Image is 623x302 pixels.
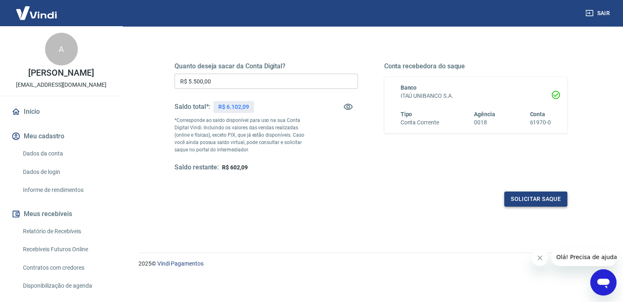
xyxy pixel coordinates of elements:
[401,84,417,91] span: Banco
[504,192,567,207] button: Solicitar saque
[10,0,63,25] img: Vindi
[174,103,210,111] h5: Saldo total*:
[532,250,548,266] iframe: Fechar mensagem
[157,260,204,267] a: Vindi Pagamentos
[20,277,113,294] a: Disponibilização de agenda
[474,118,495,127] h6: 0018
[474,111,495,117] span: Agência
[20,223,113,240] a: Relatório de Recebíveis
[218,103,249,111] p: R$ 6.102,09
[174,163,219,172] h5: Saldo restante:
[401,92,551,100] h6: ITAÚ UNIBANCO S.A.
[401,118,439,127] h6: Conta Corrente
[45,33,78,65] div: A
[20,164,113,180] a: Dados de login
[530,111,545,117] span: Conta
[10,127,113,145] button: Meu cadastro
[10,103,113,121] a: Início
[20,259,113,276] a: Contratos com credores
[10,205,113,223] button: Meus recebíveis
[174,62,358,70] h5: Quanto deseja sacar da Conta Digital?
[551,248,616,266] iframe: Mensagem da empresa
[222,164,248,171] span: R$ 602,09
[584,6,613,21] button: Sair
[20,145,113,162] a: Dados da conta
[384,62,568,70] h5: Conta recebedora do saque
[174,117,312,153] p: *Corresponde ao saldo disponível para uso na sua Conta Digital Vindi. Incluindo os valores das ve...
[5,6,69,12] span: Olá! Precisa de ajuda?
[20,182,113,198] a: Informe de rendimentos
[590,269,616,295] iframe: Botão para abrir a janela de mensagens
[20,241,113,258] a: Recebíveis Futuros Online
[16,81,106,89] p: [EMAIL_ADDRESS][DOMAIN_NAME]
[28,69,94,77] p: [PERSON_NAME]
[530,118,551,127] h6: 61970-0
[138,259,603,268] p: 2025 ©
[401,111,412,117] span: Tipo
